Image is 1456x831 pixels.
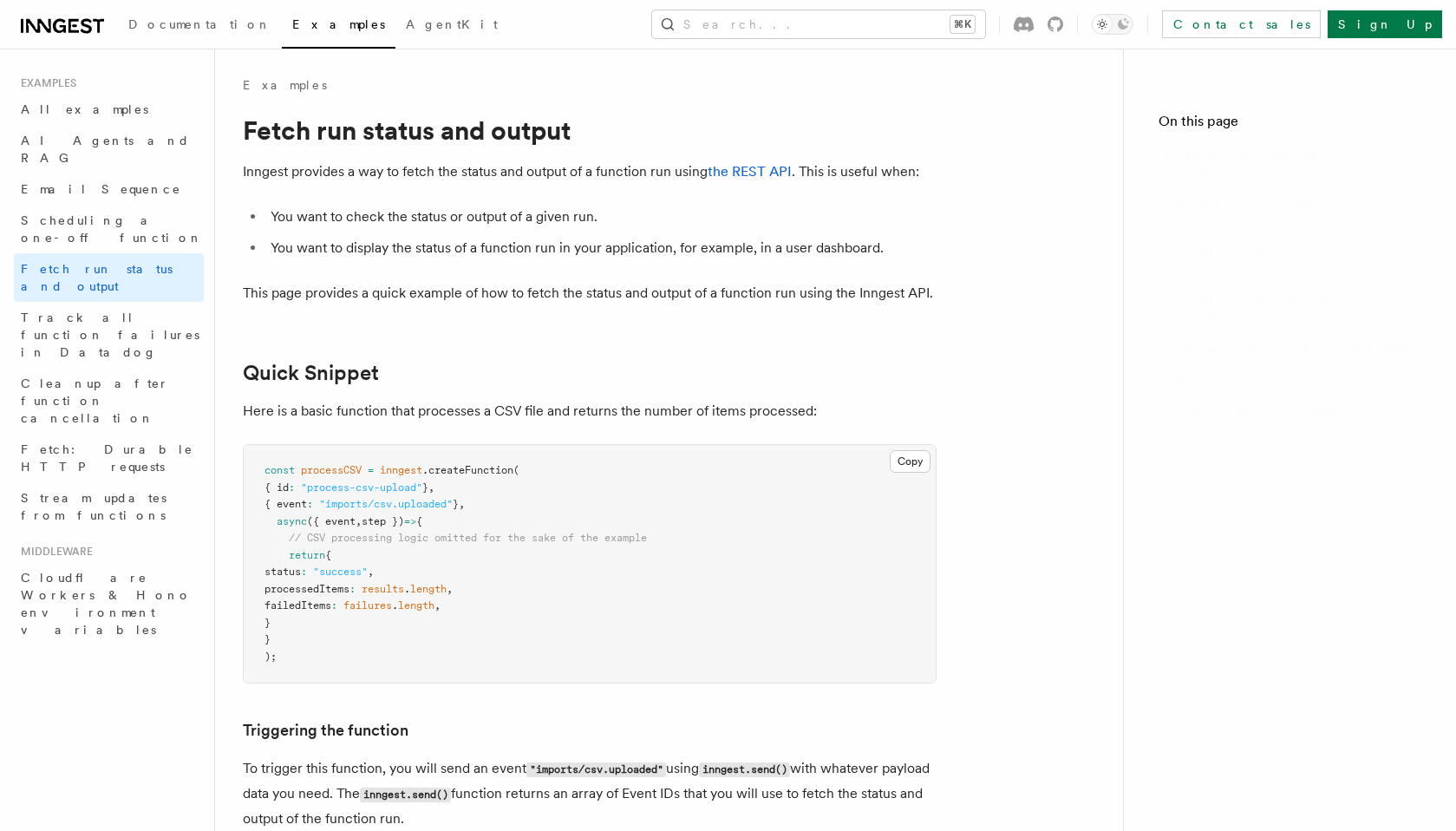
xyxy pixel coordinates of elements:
button: Toggle dark mode [1092,14,1133,35]
a: Cloudflare Workers & Hono environment variables [14,562,204,645]
span: => [404,515,416,527]
code: "imports/csv.uploaded" [526,762,666,777]
span: Fetch run status and output [21,262,173,293]
span: const [264,464,295,476]
span: { event [264,498,307,510]
a: Triggering the function [243,718,408,743]
span: Middleware [14,545,93,559]
a: Contact sales [1162,10,1321,38]
span: , [459,498,465,510]
span: . [392,599,398,612]
span: length [410,583,447,595]
a: Quick Snippet [1169,187,1421,219]
span: : [331,599,337,612]
span: processedItems [264,583,349,595]
span: : [289,481,295,494]
span: } [453,498,459,510]
span: failures [343,599,392,612]
span: , [428,481,434,494]
span: async [277,515,307,527]
span: Fetch: Durable HTTP requests [21,442,193,474]
span: { [325,549,331,561]
span: = [368,464,374,476]
span: "success" [313,566,368,578]
a: Putting it all together [1179,333,1421,364]
a: Fetch run status and output [14,253,204,302]
span: status [264,566,301,578]
span: length [398,599,434,612]
h4: On this page [1159,111,1421,139]
span: : [349,583,356,595]
a: Fetching triggered function status and output [1179,267,1421,333]
a: Cleanup after function cancellation [14,368,204,434]
span: Email Sequence [21,182,181,196]
p: Here is a basic function that processes a CSV file and returns the number of items processed: [243,399,937,423]
span: : [307,498,313,510]
a: Related concepts [1169,396,1421,427]
span: { [416,515,422,527]
a: Sign Up [1328,10,1442,38]
p: Inngest provides a way to fetch the status and output of a function run using . This is useful when: [243,160,937,184]
a: Track all function failures in Datadog [14,302,204,368]
a: AgentKit [395,5,508,47]
span: failedItems [264,599,331,612]
span: Stream updates from functions [21,491,166,522]
span: : [301,566,307,578]
span: All examples [21,102,148,116]
a: Fetch: Durable HTTP requests [14,434,204,482]
span: { id [264,481,289,494]
span: processCSV [301,464,362,476]
a: Stream updates from functions [14,482,204,531]
span: // CSV processing logic omitted for the sake of the example [289,532,647,544]
a: Examples [243,76,327,94]
span: Fetch run status and output [1165,146,1421,180]
span: AgentKit [406,17,498,31]
span: } [264,633,271,645]
a: More context [1169,364,1421,396]
p: This page provides a quick example of how to fetch the status and output of a function run using ... [243,281,937,305]
button: Copy [890,450,930,473]
kbd: ⌘K [950,16,975,33]
span: Documentation [128,17,271,31]
p: To trigger this function, you will send an event using with whatever payload data you need. The f... [243,756,937,831]
span: inngest [380,464,422,476]
span: ( [513,464,519,476]
span: step }) [362,515,404,527]
a: Fetch run status and output [1159,139,1421,187]
span: Examples [292,17,385,31]
span: } [422,481,428,494]
a: Email Sequence [14,173,204,205]
span: Fetching triggered function status and output [1186,274,1421,326]
code: inngest.send() [360,788,451,802]
span: Quick Snippet [1176,194,1322,212]
span: . [404,583,410,595]
a: All examples [14,94,204,125]
span: } [264,617,271,629]
a: Quick Snippet [243,361,379,385]
span: Cloudflare Workers & Hono environment variables [21,571,192,637]
span: Examples [14,76,76,90]
span: More context [1176,371,1308,389]
code: inngest.send() [699,762,790,777]
span: , [447,583,453,595]
span: return [289,549,325,561]
span: , [368,566,374,578]
span: ); [264,651,277,663]
a: Scheduling a one-off function [14,205,204,253]
button: Search...⌘K [652,10,985,38]
h1: Fetch run status and output [243,115,937,146]
span: Putting it all together [1186,340,1415,357]
span: Track all function failures in Datadog [21,311,199,359]
li: You want to display the status of a function run in your application, for example, in a user dash... [265,236,937,260]
a: Examples [282,5,395,49]
a: the REST API [708,163,792,180]
span: ({ event [307,515,356,527]
span: Cleanup after function cancellation [21,376,169,425]
span: .createFunction [422,464,513,476]
a: AI Agents and RAG [14,125,204,173]
a: Triggering the function [1179,219,1421,267]
span: Related concepts [1176,402,1335,420]
span: "imports/csv.uploaded" [319,498,453,510]
span: , [434,599,441,612]
span: , [356,515,362,527]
